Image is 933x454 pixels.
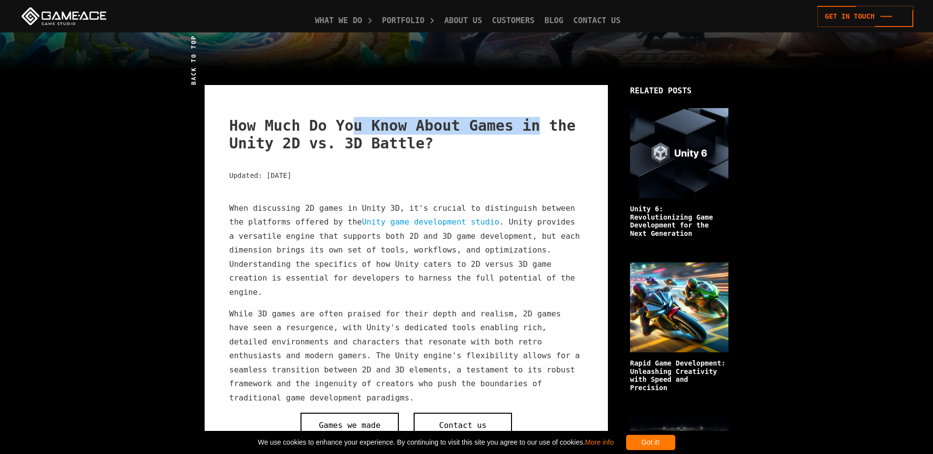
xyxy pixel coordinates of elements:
[585,438,613,446] a: More info
[229,170,583,182] div: Updated: [DATE]
[258,435,613,450] span: We use cookies to enhance your experience. By continuing to visit this site you agree to our use ...
[414,413,512,438] a: Contact us
[630,108,728,238] a: Unity 6: Revolutionizing Game Development for the Next Generation
[630,108,728,198] img: Related
[310,4,367,37] a: What we do
[817,6,913,27] a: Get in touch
[630,262,728,352] img: Related
[229,201,583,299] p: When discussing 2D games in Unity 3D, it's crucial to distinguish between the platforms offered b...
[626,435,675,450] div: Got it!
[630,262,728,392] a: Rapid Game Development: Unleashing Creativity with Speed and Precision
[301,413,399,438] a: Games we made
[630,85,728,97] div: Related posts
[229,117,583,152] h1: How Much Do You Know About Games in the Unity 2D vs. 3D Battle?
[569,4,626,37] a: Contact us
[229,307,583,405] p: While 3D games are often praised for their depth and realism, 2D games have seen a resurgence, wi...
[377,4,430,37] a: Portfolio
[540,4,569,37] a: Blog
[362,217,499,227] a: Unity game development studio
[487,4,540,37] a: Customers
[189,35,198,85] span: Back to top
[439,4,487,37] a: About Us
